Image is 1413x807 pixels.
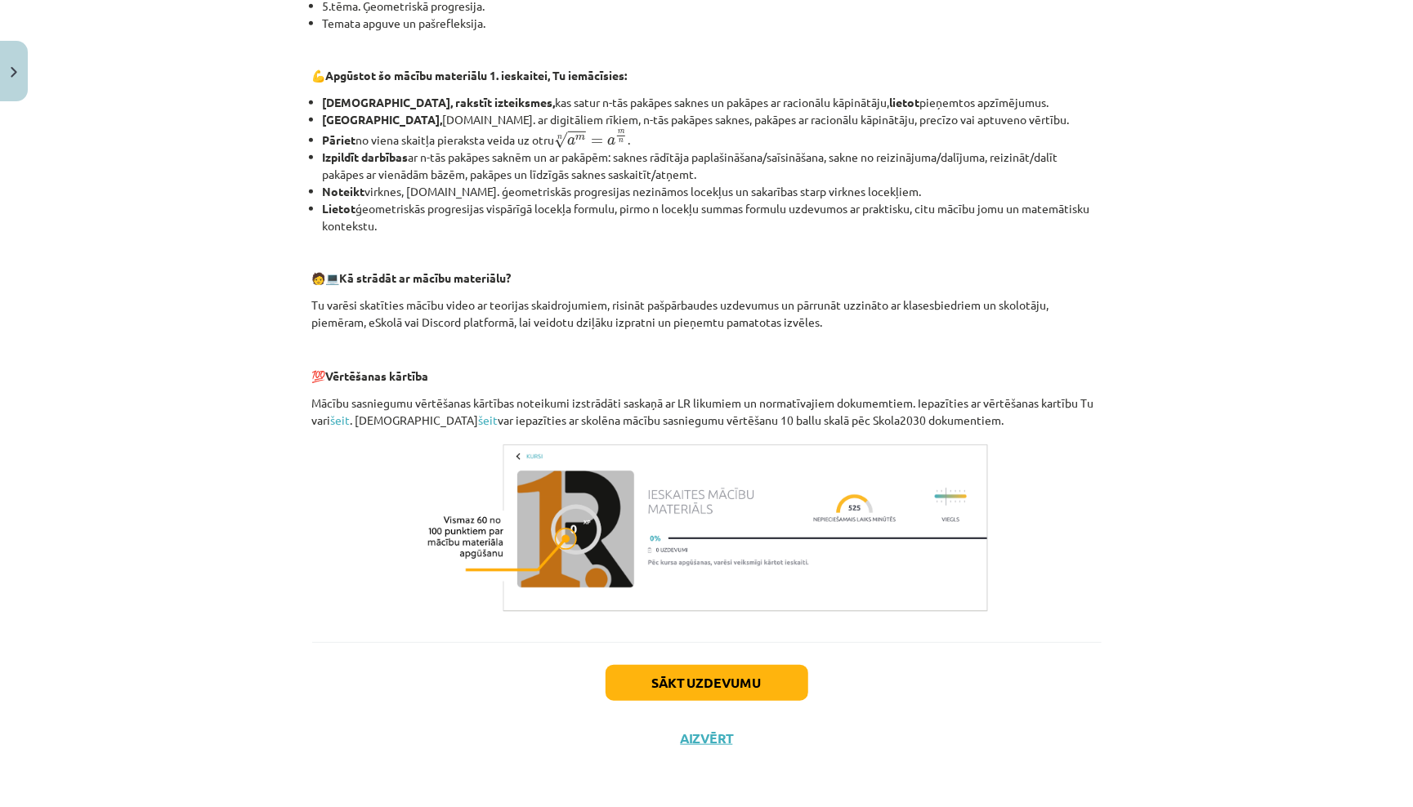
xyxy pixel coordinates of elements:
b: Pāriet [323,132,356,147]
li: ar n-tās pakāpes saknēm un ar pakāpēm: saknes rādītāja paplašināšana/saīsināšana, sakne no reizin... [323,149,1102,183]
b: Apgūstot šo mācību materiālu 1. ieskaitei, Tu iemācīsies: [326,68,628,82]
b: Lietot [323,201,356,216]
p: 🧑 💻 [312,270,1102,287]
img: icon-close-lesson-0947bae3869378f0d4975bcd49f059093ad1ed9edebbc8119c70593378902aed.svg [11,67,17,78]
li: virknes, [DOMAIN_NAME]. ģeometriskās progresijas nezināmos locekļus un sakarības starp virknes lo... [323,183,1102,200]
button: Aizvērt [676,730,738,747]
li: kas satur n-tās pakāpes saknes un pakāpes ar racionālu kāpinātāju, pieņemtos apzīmējumus. [323,94,1102,111]
span: a [607,137,615,145]
a: šeit [331,412,351,427]
a: šeit [479,412,499,427]
li: [DOMAIN_NAME]. ar digitāliem rīkiem, n-tās pakāpes saknes, pakāpes ar racionālu kāpinātāju, precī... [323,111,1102,128]
span: √ [555,132,568,148]
b: lietot [890,95,920,109]
li: ģeometriskās progresijas vispārīgā locekļa formulu, pirmo n locekļu summas formulu uzdevumos ar p... [323,200,1102,234]
p: Tu varēsi skatīties mācību video ar teorijas skaidrojumiem, risināt pašpārbaudes uzdevumus un pār... [312,296,1102,331]
b: Kā strādāt ar mācību materiālu? [340,270,512,285]
p: 💪 [312,67,1102,84]
b: Noteikt [323,184,365,198]
b: Izpildīt darbības [323,149,409,164]
span: a [568,137,576,145]
p: 💯 [312,368,1102,385]
span: m [576,136,586,141]
p: Mācību sasniegumu vērtēšanas kārtības noteikumi izstrādāti saskaņā ar LR likumiem un normatīvajie... [312,395,1102,429]
b: [GEOGRAPHIC_DATA], [323,112,443,127]
b: Vērtēšanas kārtība [326,368,429,383]
span: = [591,138,603,145]
span: m [618,130,624,134]
span: n [619,139,624,143]
li: no viena skaitļa pieraksta veida uz otru . [323,128,1102,149]
button: Sākt uzdevumu [606,665,808,701]
b: [DEMOGRAPHIC_DATA], rakstīt izteiksmes, [323,95,556,109]
li: Temata apguve un pašrefleksija. [323,15,1102,32]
